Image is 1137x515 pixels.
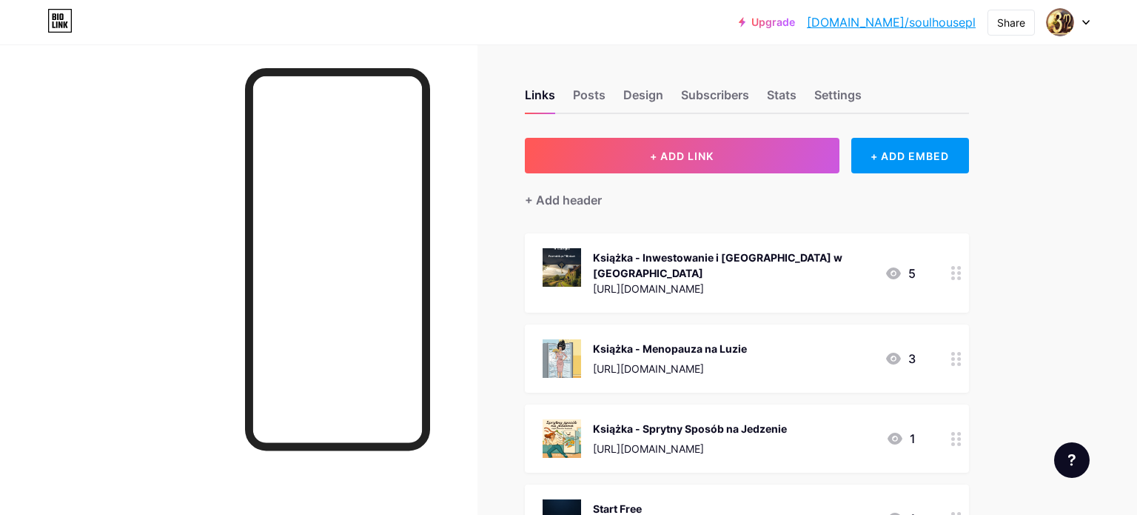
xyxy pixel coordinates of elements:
div: + ADD EMBED [851,138,969,173]
div: Stats [767,86,796,113]
img: SoulHousePL [1046,8,1074,36]
div: Książka - Sprytny Sposób na Jedzenie [593,421,787,436]
div: Subscribers [681,86,749,113]
div: Design [623,86,663,113]
span: + ADD LINK [650,150,714,162]
div: [URL][DOMAIN_NAME] [593,441,787,456]
div: Posts [573,86,606,113]
div: 1 [886,430,916,448]
div: [URL][DOMAIN_NAME] [593,361,747,376]
div: Share [997,15,1025,30]
div: Książka - Inwestowanie i [GEOGRAPHIC_DATA] w [GEOGRAPHIC_DATA] [593,250,873,281]
div: 5 [885,265,916,282]
div: + Add header [525,191,602,209]
div: Książka - Menopauza na Luzie [593,341,747,356]
div: [URL][DOMAIN_NAME] [593,281,873,296]
div: Links [525,86,555,113]
img: Książka - Menopauza na Luzie [543,339,581,378]
a: [DOMAIN_NAME]/soulhousepl [807,13,976,31]
div: 3 [885,350,916,368]
img: Książka - Sprytny Sposób na Jedzenie [543,419,581,458]
div: Settings [814,86,862,113]
button: + ADD LINK [525,138,839,173]
a: Upgrade [739,16,795,28]
img: Książka - Inwestowanie i Życie w Europie [543,248,581,287]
